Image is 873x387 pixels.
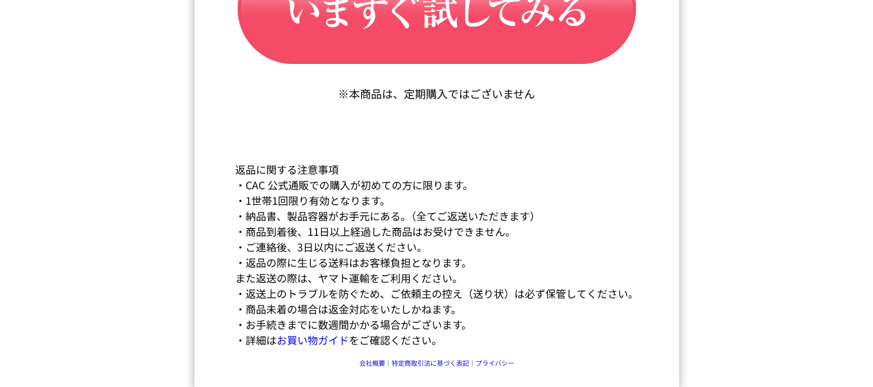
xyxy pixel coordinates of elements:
dt: 返品に関する注意事項 [235,162,638,177]
dd: ・返品の際に生じる送料はお客様負担となります。 また返送の際は、ヤマト運輸をご利用ください。 [235,255,638,286]
dd: ・お手続きまでに数週間かかる場合がございます。 [235,317,638,332]
p: ※本商品は、定期購入ではございません [338,85,535,101]
dd: ・CAC 公式通販での購入が初めての方に限ります。 [235,177,638,193]
dd: ・商品未着の場合は返金対応をいたしかねます。 [235,301,638,317]
dd: ・納品書、製品容器がお手元にある。（全てご返送いただきます） [235,208,638,224]
dd: ・ご連絡後、3日以内にご返送ください。 [235,239,638,255]
dd: ・返送上のトラブルを防ぐため、ご依頼主の控え（送り状）は必ず保管してください。 [235,286,638,301]
dd: ・1世帯1回限り有効となります。 [235,193,638,208]
dd: ・商品到着後、11日以上経過した商品はお受けできません。 [235,224,638,239]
